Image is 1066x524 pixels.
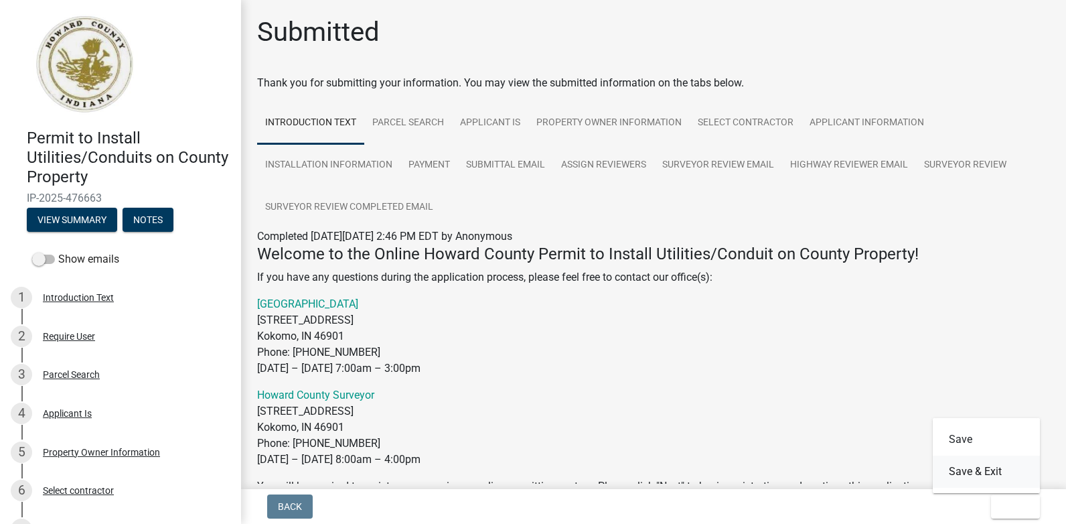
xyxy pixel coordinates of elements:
[43,370,100,379] div: Parcel Search
[257,296,1050,377] p: [STREET_ADDRESS] Kokomo, IN 46901 Phone: [PHONE_NUMBER] [DATE] – [DATE] 7:00am – 3:00pm
[11,326,32,347] div: 2
[257,144,400,187] a: Installation Information
[364,102,452,145] a: Parcel Search
[43,448,160,457] div: Property Owner Information
[123,216,173,226] wm-modal-confirm: Notes
[690,102,802,145] a: Select contractor
[27,192,214,204] span: IP-2025-476663
[11,403,32,424] div: 4
[43,332,95,341] div: Require User
[933,418,1040,493] div: Exit
[400,144,458,187] a: Payment
[267,495,313,519] button: Back
[933,456,1040,488] button: Save & Exit
[257,298,358,310] a: [GEOGRAPHIC_DATA]
[11,442,32,463] div: 5
[257,186,441,229] a: Surveyor Review Completed Email
[27,208,117,232] button: View Summary
[257,230,512,243] span: Completed [DATE][DATE] 2:46 PM EDT by Anonymous
[257,478,1050,495] p: You will be required to register as a user in our online permitting system. Please click "Next" t...
[257,389,374,401] a: Howard County Surveyor
[43,293,114,302] div: Introduction Text
[278,501,302,512] span: Back
[802,102,932,145] a: Applicant Information
[553,144,654,187] a: Assign Reviewers
[27,14,141,115] img: Howard County, Indiana
[257,269,1050,285] p: If you have any questions during the application process, please feel free to contact our office(s):
[782,144,916,187] a: Highway Reviewer Email
[1002,501,1021,512] span: Exit
[32,251,119,267] label: Show emails
[11,287,32,308] div: 1
[916,144,1014,187] a: Surveyor Review
[43,486,114,495] div: Select contractor
[528,102,690,145] a: Property Owner Information
[257,387,1050,468] p: [STREET_ADDRESS] Kokomo, IN 46901 Phone: [PHONE_NUMBER] [DATE] – [DATE] 8:00am – 4:00pm
[11,364,32,385] div: 3
[123,208,173,232] button: Notes
[257,102,364,145] a: Introduction Text
[27,216,117,226] wm-modal-confirm: Summary
[27,129,230,186] h4: Permit to Install Utilities/Conduits on County Property
[257,16,380,48] h1: Submitted
[654,144,782,187] a: Surveyor Review Email
[991,495,1040,519] button: Exit
[458,144,553,187] a: Submittal Email
[452,102,528,145] a: Applicant Is
[257,75,1050,91] div: Thank you for submitting your information. You may view the submitted information on the tabs below.
[933,423,1040,456] button: Save
[43,409,92,418] div: Applicant Is
[257,245,1050,264] h4: Welcome to the Online Howard County Permit to Install Utilities/Conduit on County Property!
[11,480,32,501] div: 6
